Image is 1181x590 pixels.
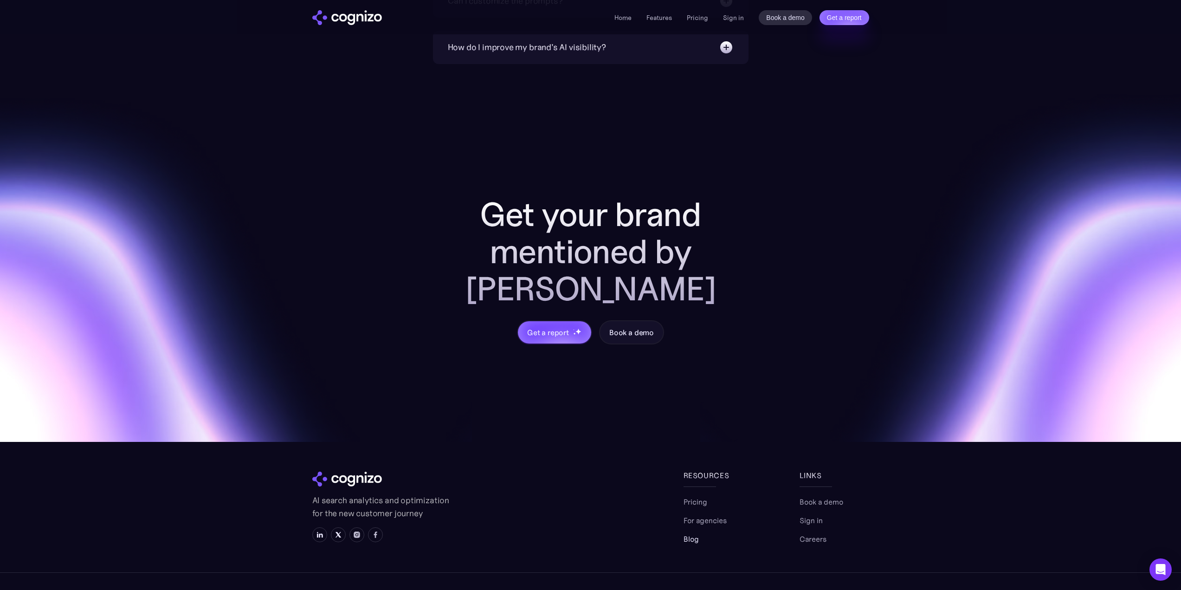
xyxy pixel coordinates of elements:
[687,13,708,22] a: Pricing
[575,328,581,334] img: star
[684,470,753,481] div: Resources
[646,13,672,22] a: Features
[684,533,699,545] a: Blog
[335,531,342,538] img: X icon
[573,332,576,336] img: star
[527,327,569,338] div: Get a report
[800,496,843,507] a: Book a demo
[614,13,632,22] a: Home
[573,329,574,331] img: star
[800,470,869,481] div: links
[1149,558,1172,581] div: Open Intercom Messenger
[684,515,727,526] a: For agencies
[684,496,707,507] a: Pricing
[517,320,592,344] a: Get a reportstarstarstar
[312,10,382,25] img: cognizo logo
[759,10,812,25] a: Book a demo
[312,472,382,486] img: cognizo logo
[312,494,452,520] p: AI search analytics and optimization for the new customer journey
[312,10,382,25] a: home
[448,41,606,54] div: How do I improve my brand's AI visibility?
[800,533,826,545] a: Careers
[820,10,869,25] a: Get a report
[599,320,664,344] a: Book a demo
[316,531,323,538] img: LinkedIn icon
[442,196,739,307] h2: Get your brand mentioned by [PERSON_NAME]
[609,327,654,338] div: Book a demo
[800,515,823,526] a: Sign in
[723,12,744,23] a: Sign in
